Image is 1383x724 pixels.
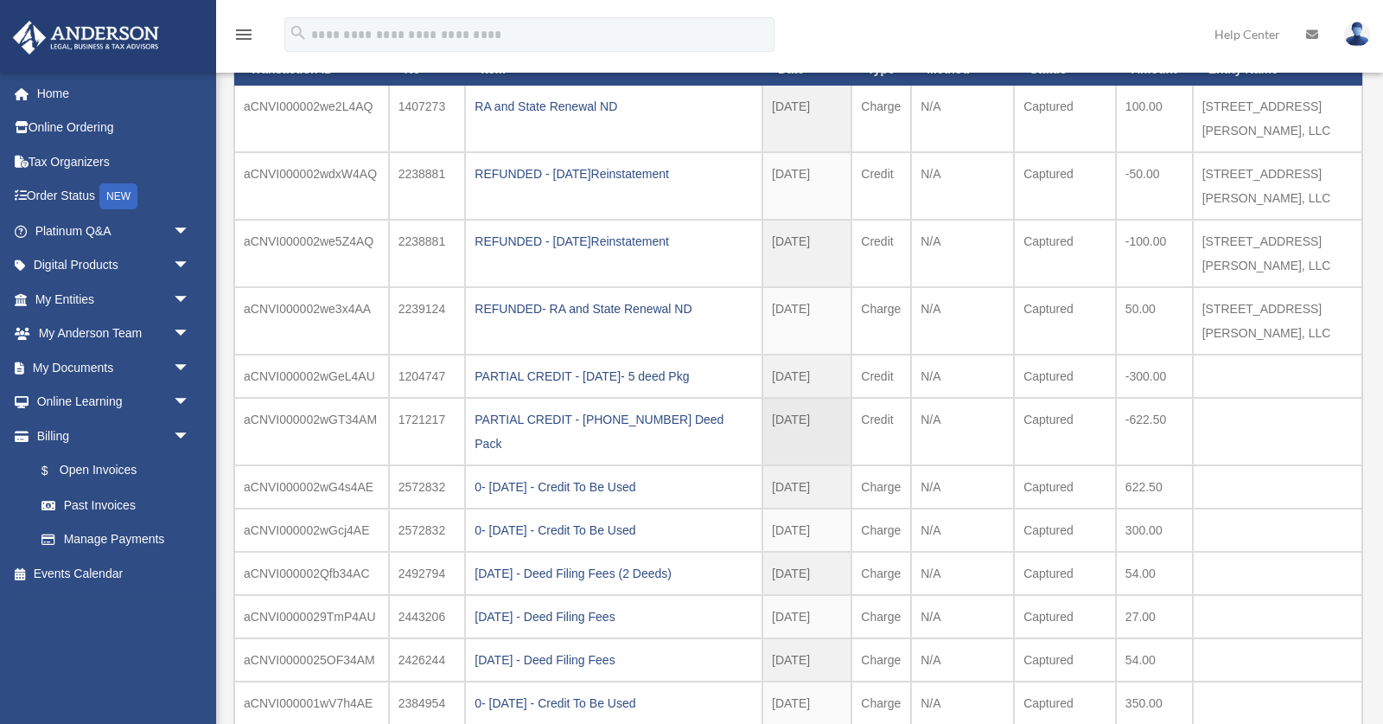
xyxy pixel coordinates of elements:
[762,595,851,638] td: [DATE]
[851,220,911,287] td: Credit
[389,220,466,287] td: 2238881
[475,691,753,715] div: 0- [DATE] - Credit To Be Used
[851,355,911,398] td: Credit
[234,287,389,355] td: aCNVI000002we3x4AA
[1014,509,1116,552] td: Captured
[762,220,851,287] td: [DATE]
[12,179,216,215] a: Order StatusNEW
[173,317,207,352] span: arrow_drop_down
[911,355,1014,398] td: N/A
[234,398,389,465] td: aCNVI000002wGT34AM
[475,162,753,186] div: REFUNDED - [DATE]Reinstatement
[475,229,753,253] div: REFUNDED - [DATE]Reinstatement
[12,144,216,179] a: Tax Organizers
[99,183,137,209] div: NEW
[1014,398,1116,465] td: Captured
[389,398,466,465] td: 1721217
[389,465,466,509] td: 2572832
[475,518,753,542] div: 0- [DATE] - Credit To Be Used
[12,419,216,453] a: Billingarrow_drop_down
[762,355,851,398] td: [DATE]
[234,220,389,287] td: aCNVI000002we5Z4AQ
[851,287,911,355] td: Charge
[234,86,389,152] td: aCNVI000002we2L4AQ
[24,488,207,522] a: Past Invoices
[851,552,911,595] td: Charge
[12,282,216,317] a: My Entitiesarrow_drop_down
[1014,287,1116,355] td: Captured
[233,24,254,45] i: menu
[911,509,1014,552] td: N/A
[851,86,911,152] td: Charge
[851,152,911,220] td: Credit
[1014,355,1116,398] td: Captured
[12,76,216,111] a: Home
[389,287,466,355] td: 2239124
[173,385,207,420] span: arrow_drop_down
[911,465,1014,509] td: N/A
[389,355,466,398] td: 1204747
[12,248,216,283] a: Digital Productsarrow_drop_down
[173,214,207,249] span: arrow_drop_down
[762,509,851,552] td: [DATE]
[389,638,466,682] td: 2426244
[475,94,753,119] div: RA and State Renewal ND
[475,561,753,586] div: [DATE] - Deed Filing Fees (2 Deeds)
[1116,152,1193,220] td: -50.00
[234,152,389,220] td: aCNVI000002wdxW4AQ
[762,86,851,152] td: [DATE]
[1116,465,1193,509] td: 622.50
[475,475,753,499] div: 0- [DATE] - Credit To Be Used
[389,509,466,552] td: 2572832
[851,465,911,509] td: Charge
[851,509,911,552] td: Charge
[234,465,389,509] td: aCNVI000002wG4s4AE
[475,407,753,456] div: PARTIAL CREDIT - [PHONE_NUMBER] Deed Pack
[8,21,164,54] img: Anderson Advisors Platinum Portal
[1014,595,1116,638] td: Captured
[173,282,207,317] span: arrow_drop_down
[911,152,1014,220] td: N/A
[389,86,466,152] td: 1407273
[1193,287,1362,355] td: [STREET_ADDRESS][PERSON_NAME], LLC
[234,552,389,595] td: aCNVI000002Qfb34AC
[911,220,1014,287] td: N/A
[1344,22,1370,47] img: User Pic
[475,297,753,321] div: REFUNDED- RA and State Renewal ND
[1193,152,1362,220] td: [STREET_ADDRESS][PERSON_NAME], LLC
[234,355,389,398] td: aCNVI000002wGeL4AU
[12,385,216,420] a: Online Learningarrow_drop_down
[1014,86,1116,152] td: Captured
[1116,509,1193,552] td: 300.00
[475,648,753,672] div: [DATE] - Deed Filing Fees
[911,287,1014,355] td: N/A
[1193,220,1362,287] td: [STREET_ADDRESS][PERSON_NAME], LLC
[762,287,851,355] td: [DATE]
[234,595,389,638] td: aCNVI0000029TmP4AU
[1116,638,1193,682] td: 54.00
[234,509,389,552] td: aCNVI000002wGcj4AE
[1116,355,1193,398] td: -300.00
[851,595,911,638] td: Charge
[389,552,466,595] td: 2492794
[911,552,1014,595] td: N/A
[762,465,851,509] td: [DATE]
[12,214,216,248] a: Platinum Q&Aarrow_drop_down
[234,638,389,682] td: aCNVI0000025OF34AM
[475,364,753,388] div: PARTIAL CREDIT - [DATE]- 5 deed Pkg
[911,638,1014,682] td: N/A
[173,248,207,284] span: arrow_drop_down
[762,552,851,595] td: [DATE]
[1116,595,1193,638] td: 27.00
[911,595,1014,638] td: N/A
[12,350,216,385] a: My Documentsarrow_drop_down
[762,638,851,682] td: [DATE]
[389,152,466,220] td: 2238881
[12,111,216,145] a: Online Ordering
[233,30,254,45] a: menu
[911,86,1014,152] td: N/A
[1116,220,1193,287] td: -100.00
[1014,152,1116,220] td: Captured
[51,460,60,482] span: $
[762,152,851,220] td: [DATE]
